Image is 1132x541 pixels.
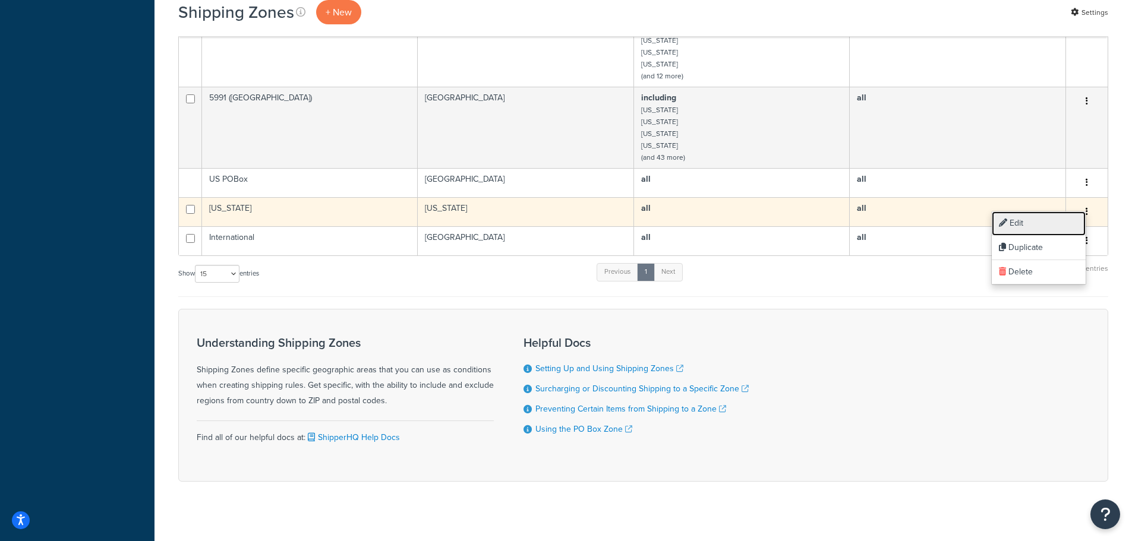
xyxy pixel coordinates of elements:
[202,168,418,197] td: US POBox
[418,226,634,255] td: [GEOGRAPHIC_DATA]
[418,87,634,168] td: [GEOGRAPHIC_DATA]
[641,91,676,104] b: including
[641,105,678,115] small: [US_STATE]
[857,91,866,104] b: all
[535,423,632,435] a: Using the PO Box Zone
[202,87,418,168] td: 5991 ([GEOGRAPHIC_DATA])
[992,211,1086,236] a: Edit
[524,336,749,349] h3: Helpful Docs
[197,336,494,349] h3: Understanding Shipping Zones
[857,202,866,214] b: all
[326,5,352,19] span: + New
[195,265,239,283] select: Showentries
[202,197,418,226] td: [US_STATE]
[992,236,1086,260] a: Duplicate
[857,173,866,185] b: all
[178,265,259,283] label: Show entries
[641,47,678,58] small: [US_STATE]
[637,263,655,281] a: 1
[305,431,400,444] a: ShipperHQ Help Docs
[641,35,678,46] small: [US_STATE]
[992,260,1086,284] a: Delete
[857,231,866,243] b: all
[641,202,651,214] b: all
[641,128,678,139] small: [US_STATE]
[641,152,685,163] small: (and 43 more)
[641,231,651,243] b: all
[197,420,494,445] div: Find all of our helpful docs at:
[1090,499,1120,529] button: Open Resource Center
[1071,4,1108,21] a: Settings
[654,263,683,281] a: Next
[418,168,634,197] td: [GEOGRAPHIC_DATA]
[418,197,634,226] td: [US_STATE]
[535,403,726,415] a: Preventing Certain Items from Shipping to a Zone
[197,336,494,409] div: Shipping Zones define specific geographic areas that you can use as conditions when creating ship...
[641,116,678,127] small: [US_STATE]
[641,59,678,69] small: [US_STATE]
[641,140,678,151] small: [US_STATE]
[178,1,294,24] h1: Shipping Zones
[535,382,749,395] a: Surcharging or Discounting Shipping to a Specific Zone
[641,71,683,81] small: (and 12 more)
[202,226,418,255] td: International
[641,173,651,185] b: all
[418,5,634,87] td: [GEOGRAPHIC_DATA]
[202,5,418,87] td: 5998 ([GEOGRAPHIC_DATA])
[535,362,683,375] a: Setting Up and Using Shipping Zones
[597,263,638,281] a: Previous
